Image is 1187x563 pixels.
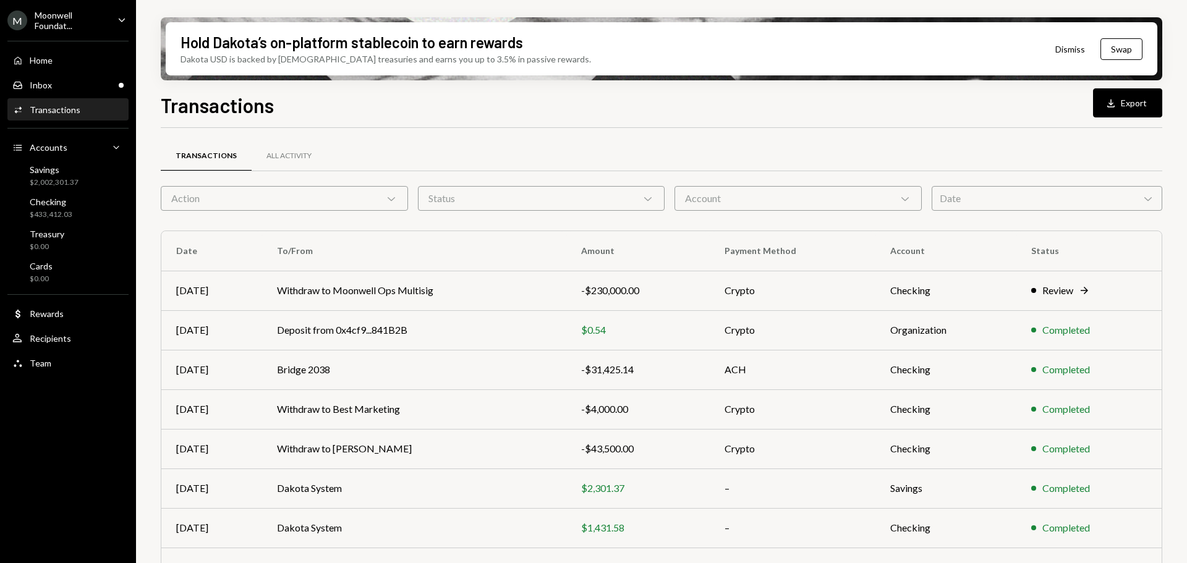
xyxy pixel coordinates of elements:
div: -$31,425.14 [581,362,695,377]
a: Accounts [7,136,129,158]
a: Treasury$0.00 [7,225,129,255]
div: Completed [1042,520,1090,535]
div: Completed [1042,481,1090,496]
div: Rewards [30,308,64,319]
div: [DATE] [176,402,247,417]
div: Completed [1042,402,1090,417]
div: Hold Dakota’s on-platform stablecoin to earn rewards [181,32,523,53]
div: $2,301.37 [581,481,695,496]
div: Recipients [30,333,71,344]
a: Rewards [7,302,129,324]
div: [DATE] [176,441,247,456]
a: Checking$433,412.03 [7,193,129,222]
td: Dakota System [262,468,566,508]
a: Team [7,352,129,374]
div: $0.54 [581,323,695,337]
td: Crypto [710,310,875,350]
div: Accounts [30,142,67,153]
td: Checking [875,429,1016,468]
a: Home [7,49,129,71]
td: Checking [875,271,1016,310]
td: – [710,468,875,508]
div: Checking [30,197,72,207]
div: -$43,500.00 [581,441,695,456]
div: Cards [30,261,53,271]
div: $1,431.58 [581,520,695,535]
div: Completed [1042,441,1090,456]
div: Date [932,186,1162,211]
div: -$230,000.00 [581,283,695,298]
a: Cards$0.00 [7,257,129,287]
td: – [710,508,875,548]
td: Checking [875,508,1016,548]
a: Transactions [7,98,129,121]
div: Transactions [176,151,237,161]
div: $0.00 [30,242,64,252]
a: All Activity [252,140,326,172]
td: Bridge 2038 [262,350,566,389]
div: -$4,000.00 [581,402,695,417]
div: Home [30,55,53,66]
div: Transactions [30,104,80,115]
div: Team [30,358,51,368]
div: Savings [30,164,79,175]
button: Export [1093,88,1162,117]
button: Swap [1100,38,1142,60]
th: Amount [566,231,710,271]
h1: Transactions [161,93,274,117]
td: Deposit from 0x4cf9...841B2B [262,310,566,350]
div: [DATE] [176,323,247,337]
div: Action [161,186,408,211]
div: All Activity [266,151,312,161]
th: Payment Method [710,231,875,271]
div: [DATE] [176,520,247,535]
button: Dismiss [1040,35,1100,64]
td: Dakota System [262,508,566,548]
td: Checking [875,389,1016,429]
td: Savings [875,468,1016,508]
div: Status [418,186,665,211]
td: ACH [710,350,875,389]
th: Status [1016,231,1162,271]
div: Treasury [30,229,64,239]
div: Dakota USD is backed by [DEMOGRAPHIC_DATA] treasuries and earns you up to 3.5% in passive rewards. [181,53,591,66]
td: Withdraw to Moonwell Ops Multisig [262,271,566,310]
div: Completed [1042,323,1090,337]
td: Withdraw to [PERSON_NAME] [262,429,566,468]
div: $0.00 [30,274,53,284]
a: Inbox [7,74,129,96]
td: Crypto [710,389,875,429]
td: Crypto [710,429,875,468]
div: $433,412.03 [30,210,72,220]
a: Transactions [161,140,252,172]
div: Completed [1042,362,1090,377]
td: Crypto [710,271,875,310]
div: Review [1042,283,1073,298]
div: [DATE] [176,481,247,496]
a: Recipients [7,327,129,349]
th: To/From [262,231,566,271]
th: Account [875,231,1016,271]
td: Organization [875,310,1016,350]
td: Withdraw to Best Marketing [262,389,566,429]
div: $2,002,301.37 [30,177,79,188]
div: Account [674,186,922,211]
div: [DATE] [176,362,247,377]
a: Savings$2,002,301.37 [7,161,129,190]
div: [DATE] [176,283,247,298]
td: Checking [875,350,1016,389]
div: M [7,11,27,30]
div: Moonwell Foundat... [35,10,108,31]
th: Date [161,231,262,271]
div: Inbox [30,80,52,90]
